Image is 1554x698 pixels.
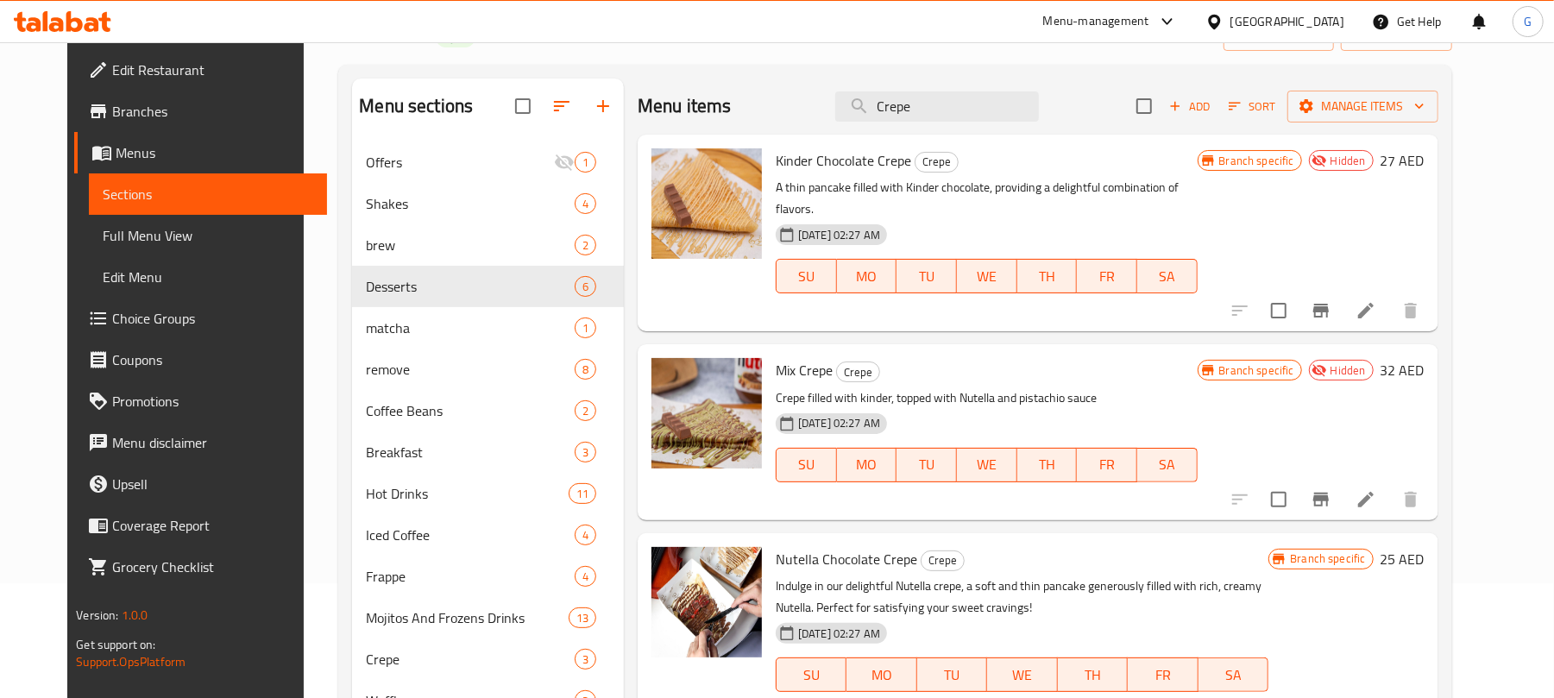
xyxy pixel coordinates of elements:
[576,569,595,585] span: 4
[366,359,574,380] span: remove
[576,320,595,336] span: 1
[776,448,837,482] button: SU
[903,264,950,289] span: TU
[836,362,880,382] div: Crepe
[112,60,313,80] span: Edit Restaurant
[1162,93,1217,120] button: Add
[1301,96,1425,117] span: Manage items
[74,505,327,546] a: Coverage Report
[1261,292,1297,329] span: Select to update
[1024,452,1071,477] span: TH
[352,266,624,307] div: Desserts6
[783,264,830,289] span: SU
[575,318,596,338] div: items
[569,610,595,626] span: 13
[359,93,473,119] h2: Menu sections
[576,196,595,212] span: 4
[1065,663,1122,688] span: TH
[103,267,313,287] span: Edit Menu
[74,339,327,380] a: Coupons
[352,307,624,349] div: matcha1
[1077,259,1137,293] button: FR
[1355,24,1438,46] span: export
[74,298,327,339] a: Choice Groups
[853,663,910,688] span: MO
[1224,93,1280,120] button: Sort
[1287,91,1438,123] button: Manage items
[576,651,595,668] span: 3
[924,663,981,688] span: TU
[112,349,313,370] span: Coupons
[575,442,596,462] div: items
[1017,448,1078,482] button: TH
[112,474,313,494] span: Upsell
[903,452,950,477] span: TU
[1390,290,1431,331] button: delete
[1230,12,1344,31] div: [GEOGRAPHIC_DATA]
[366,649,574,670] span: Crepe
[1356,300,1376,321] a: Edit menu item
[575,193,596,214] div: items
[846,657,917,692] button: MO
[103,184,313,204] span: Sections
[964,264,1010,289] span: WE
[576,403,595,419] span: 2
[1212,362,1301,379] span: Branch specific
[897,259,957,293] button: TU
[1283,550,1372,567] span: Branch specific
[575,400,596,421] div: items
[1324,153,1373,169] span: Hidden
[103,225,313,246] span: Full Menu View
[112,515,313,536] span: Coverage Report
[776,259,837,293] button: SU
[651,547,762,657] img: Nutella Chocolate Crepe
[837,362,879,382] span: Crepe
[116,142,313,163] span: Menus
[1356,489,1376,510] a: Edit menu item
[844,452,890,477] span: MO
[921,550,965,571] div: Crepe
[957,259,1017,293] button: WE
[776,177,1198,220] p: A thin pancake filled with Kinder chocolate, providing a delightful combination of flavors.
[1217,93,1287,120] span: Sort items
[987,657,1058,692] button: WE
[776,546,917,572] span: Nutella Chocolate Crepe
[352,390,624,431] div: Coffee Beans2
[1137,448,1198,482] button: SA
[576,362,595,378] span: 8
[366,276,574,297] span: Desserts
[76,633,155,656] span: Get support on:
[1524,12,1532,31] span: G
[638,93,732,119] h2: Menu items
[1058,657,1129,692] button: TH
[783,663,840,688] span: SU
[791,227,887,243] span: [DATE] 02:27 AM
[541,85,582,127] span: Sort sections
[576,154,595,171] span: 1
[366,525,574,545] span: Iced Coffee
[366,566,574,587] div: Frappe
[1017,259,1078,293] button: TH
[776,387,1198,409] p: Crepe filled with kinder, topped with Nutella and pistachio sauce
[922,550,964,570] span: Crepe
[1135,663,1192,688] span: FR
[917,657,988,692] button: TU
[569,486,595,502] span: 11
[1084,452,1130,477] span: FR
[897,448,957,482] button: TU
[89,215,327,256] a: Full Menu View
[352,183,624,224] div: Shakes4
[74,91,327,132] a: Branches
[1144,264,1191,289] span: SA
[957,448,1017,482] button: WE
[352,514,624,556] div: Iced Coffee4
[576,279,595,295] span: 6
[576,527,595,544] span: 4
[791,415,887,431] span: [DATE] 02:27 AM
[76,604,118,626] span: Version:
[1229,97,1276,116] span: Sort
[576,444,595,461] span: 3
[1144,452,1191,477] span: SA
